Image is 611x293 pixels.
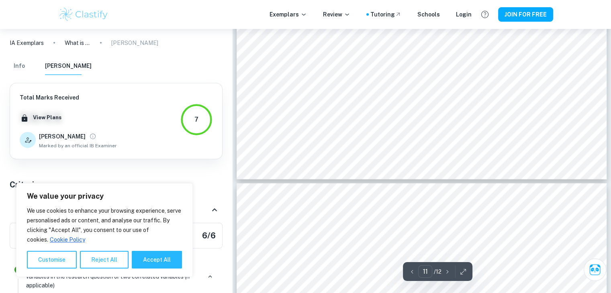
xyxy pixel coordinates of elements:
[456,10,472,19] a: Login
[31,112,63,124] button: View Plans
[10,179,223,191] h5: Criteria
[20,93,117,102] h6: Total Marks Received
[498,7,553,22] button: JOIN FOR FREE
[27,251,77,269] button: Customise
[478,8,492,21] button: Help and Feedback
[111,39,158,47] p: [PERSON_NAME]
[13,265,23,275] svg: Correct
[10,57,29,75] button: Info
[584,258,606,281] button: Ask Clai
[434,267,441,276] p: / 12
[194,115,198,124] div: 7
[370,10,401,19] a: Tutoring
[45,57,92,75] button: [PERSON_NAME]
[65,39,90,47] p: What is the effect of changing temperatures (20, 40, 60, 80, 100 °C) on the amount of iodine rema...
[27,206,182,244] p: We use cookies to enhance your browsing experience, serve personalised ads or content, and analys...
[87,131,98,142] button: View full profile
[202,230,216,242] h5: 6 / 6
[132,251,182,269] button: Accept All
[323,10,350,19] p: Review
[10,197,223,223] div: A: Research Design
[39,132,86,141] h6: [PERSON_NAME]
[270,10,307,19] p: Exemplars
[58,6,109,22] img: Clastify logo
[27,191,182,201] p: We value your privacy
[39,142,117,149] span: Marked by an official IB Examiner
[417,10,440,19] a: Schools
[80,251,129,269] button: Reject All
[49,236,86,243] a: Cookie Policy
[16,183,193,277] div: We value your privacy
[10,39,44,47] a: IA Exemplars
